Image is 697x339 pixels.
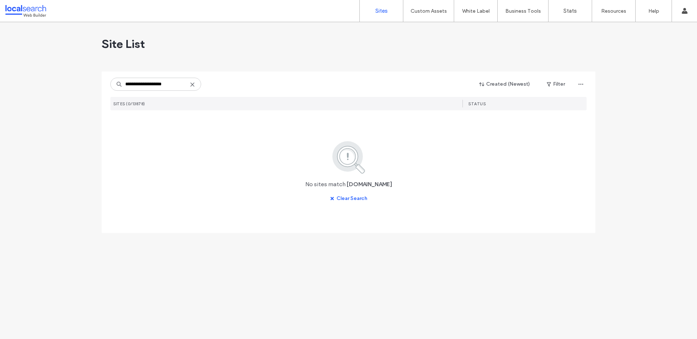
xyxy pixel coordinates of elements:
button: Filter [539,78,572,90]
span: SITES (0/13878) [113,101,145,106]
button: Clear Search [323,193,374,204]
label: White Label [462,8,490,14]
button: Created (Newest) [473,78,537,90]
span: No sites match [305,180,346,188]
span: STATUS [468,101,486,106]
label: Stats [563,8,577,14]
span: Site List [102,37,145,51]
label: Business Tools [505,8,541,14]
label: Custom Assets [411,8,447,14]
label: Resources [601,8,626,14]
label: Help [648,8,659,14]
label: Sites [375,8,388,14]
span: [DOMAIN_NAME] [347,180,392,188]
img: search.svg [322,140,375,175]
